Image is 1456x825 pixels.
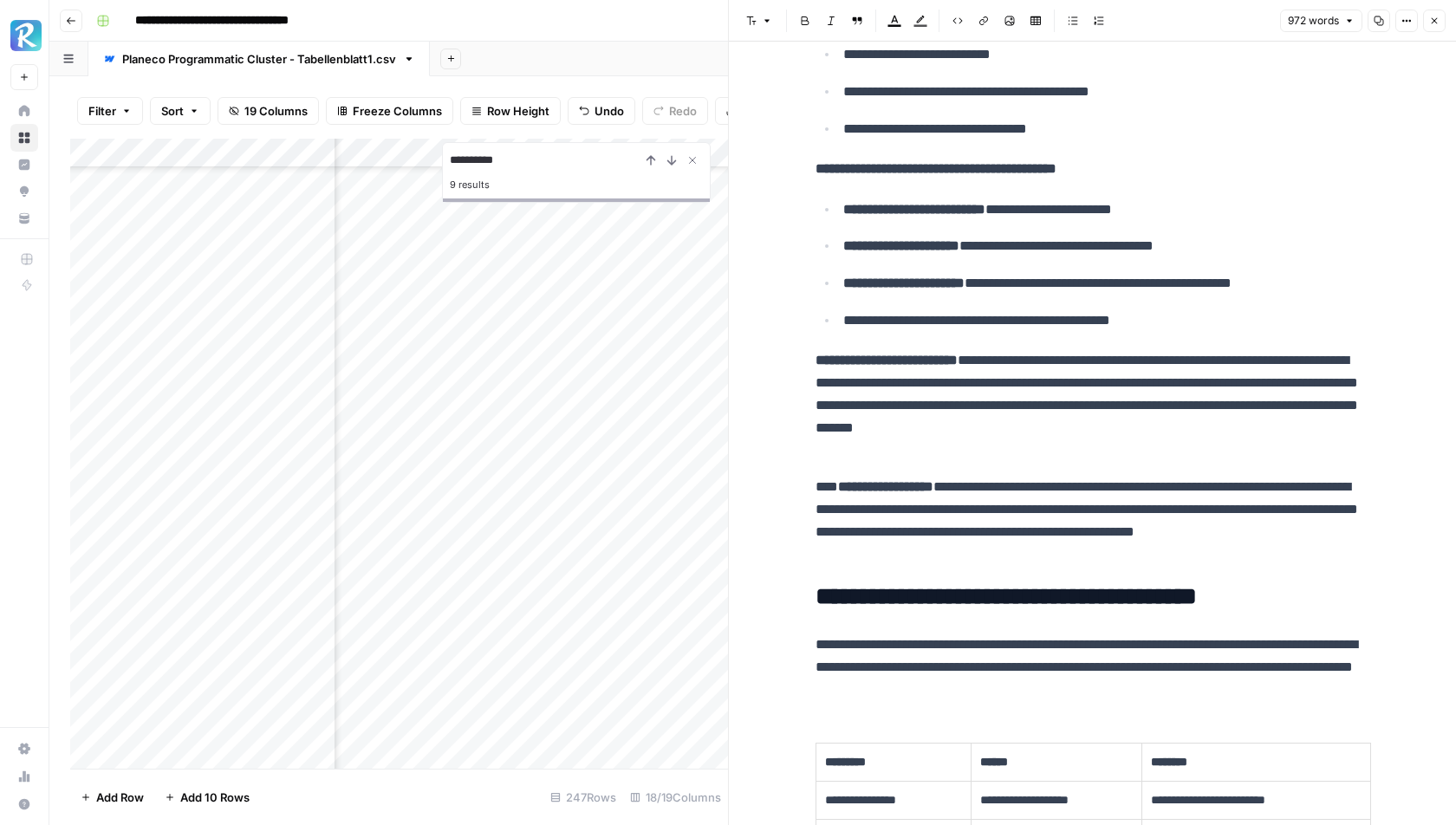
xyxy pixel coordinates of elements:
[1280,10,1362,32] button: 972 words
[10,151,38,179] a: Insights
[180,789,250,806] span: Add 10 Rows
[218,97,319,125] button: 19 Columns
[450,174,703,195] div: 9 results
[487,102,549,120] span: Row Height
[10,790,38,818] button: Help + Support
[10,763,38,790] a: Usage
[640,150,661,171] button: Previous Result
[88,102,116,120] span: Filter
[77,97,143,125] button: Filter
[326,97,453,125] button: Freeze Columns
[1288,13,1339,29] span: 972 words
[150,97,211,125] button: Sort
[10,124,38,152] a: Browse
[682,150,703,171] button: Close Search
[543,783,623,811] div: 247 Rows
[353,102,442,120] span: Freeze Columns
[70,783,154,811] button: Add Row
[88,42,430,76] a: Planeco Programmatic Cluster - Tabellenblatt1.csv
[642,97,708,125] button: Redo
[122,50,396,68] div: Planeco Programmatic Cluster - Tabellenblatt1.csv
[244,102,308,120] span: 19 Columns
[568,97,635,125] button: Undo
[10,14,38,57] button: Workspace: Radyant
[10,20,42,51] img: Radyant Logo
[10,97,38,125] a: Home
[623,783,728,811] div: 18/19 Columns
[10,205,38,232] a: Your Data
[161,102,184,120] span: Sort
[460,97,561,125] button: Row Height
[96,789,144,806] span: Add Row
[669,102,697,120] span: Redo
[10,178,38,205] a: Opportunities
[595,102,624,120] span: Undo
[661,150,682,171] button: Next Result
[154,783,260,811] button: Add 10 Rows
[10,735,38,763] a: Settings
